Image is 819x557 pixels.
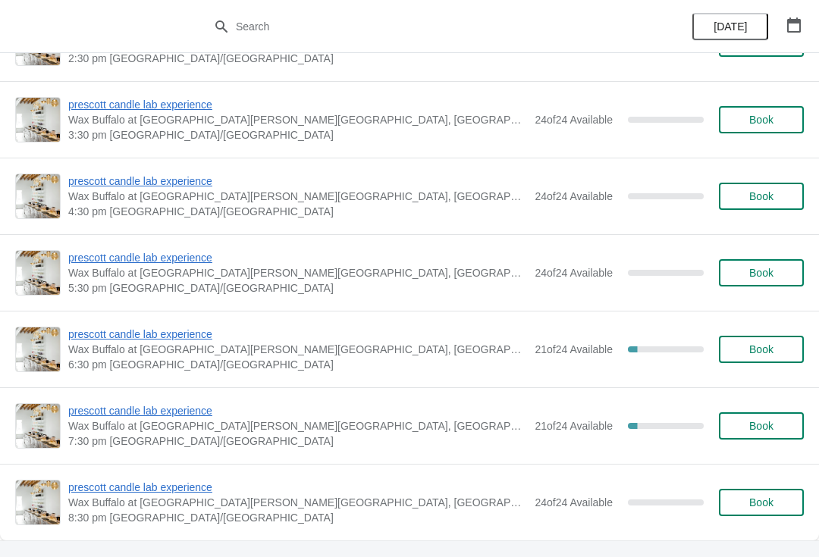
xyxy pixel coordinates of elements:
[68,97,527,112] span: prescott candle lab experience
[68,403,527,418] span: prescott candle lab experience
[719,412,804,440] button: Book
[68,204,527,219] span: 4:30 pm [GEOGRAPHIC_DATA]/[GEOGRAPHIC_DATA]
[749,496,773,508] span: Book
[68,327,527,342] span: prescott candle lab experience
[68,357,527,372] span: 6:30 pm [GEOGRAPHIC_DATA]/[GEOGRAPHIC_DATA]
[68,112,527,127] span: Wax Buffalo at [GEOGRAPHIC_DATA][PERSON_NAME][GEOGRAPHIC_DATA], [GEOGRAPHIC_DATA], [GEOGRAPHIC_DA...
[749,420,773,432] span: Book
[68,174,527,189] span: prescott candle lab experience
[749,343,773,355] span: Book
[16,251,60,295] img: prescott candle lab experience | Wax Buffalo at Prescott, Prescott Avenue, Lincoln, NE, USA | 5:3...
[68,189,527,204] span: Wax Buffalo at [GEOGRAPHIC_DATA][PERSON_NAME][GEOGRAPHIC_DATA], [GEOGRAPHIC_DATA], [GEOGRAPHIC_DA...
[68,510,527,525] span: 8:30 pm [GEOGRAPHIC_DATA]/[GEOGRAPHIC_DATA]
[719,489,804,516] button: Book
[749,114,773,126] span: Book
[68,280,527,296] span: 5:30 pm [GEOGRAPHIC_DATA]/[GEOGRAPHIC_DATA]
[68,250,527,265] span: prescott candle lab experience
[749,267,773,279] span: Book
[68,433,527,449] span: 7:30 pm [GEOGRAPHIC_DATA]/[GEOGRAPHIC_DATA]
[535,114,613,126] span: 24 of 24 Available
[719,259,804,286] button: Book
[68,418,527,433] span: Wax Buffalo at [GEOGRAPHIC_DATA][PERSON_NAME][GEOGRAPHIC_DATA], [GEOGRAPHIC_DATA], [GEOGRAPHIC_DA...
[535,343,613,355] span: 21 of 24 Available
[719,106,804,133] button: Book
[719,336,804,363] button: Book
[68,265,527,280] span: Wax Buffalo at [GEOGRAPHIC_DATA][PERSON_NAME][GEOGRAPHIC_DATA], [GEOGRAPHIC_DATA], [GEOGRAPHIC_DA...
[692,13,768,40] button: [DATE]
[535,420,613,432] span: 21 of 24 Available
[16,327,60,371] img: prescott candle lab experience | Wax Buffalo at Prescott, Prescott Avenue, Lincoln, NE, USA | 6:3...
[719,183,804,210] button: Book
[714,20,747,33] span: [DATE]
[535,190,613,202] span: 24 of 24 Available
[16,404,60,448] img: prescott candle lab experience | Wax Buffalo at Prescott, Prescott Avenue, Lincoln, NE, USA | 7:3...
[68,51,527,66] span: 2:30 pm [GEOGRAPHIC_DATA]/[GEOGRAPHIC_DATA]
[68,127,527,142] span: 3:30 pm [GEOGRAPHIC_DATA]/[GEOGRAPHIC_DATA]
[535,267,613,279] span: 24 of 24 Available
[68,480,527,495] span: prescott candle lab experience
[535,496,613,508] span: 24 of 24 Available
[16,480,60,524] img: prescott candle lab experience | Wax Buffalo at Prescott, Prescott Avenue, Lincoln, NE, USA | 8:3...
[16,98,60,142] img: prescott candle lab experience | Wax Buffalo at Prescott, Prescott Avenue, Lincoln, NE, USA | 3:3...
[16,174,60,218] img: prescott candle lab experience | Wax Buffalo at Prescott, Prescott Avenue, Lincoln, NE, USA | 4:3...
[749,190,773,202] span: Book
[235,13,614,40] input: Search
[68,495,527,510] span: Wax Buffalo at [GEOGRAPHIC_DATA][PERSON_NAME][GEOGRAPHIC_DATA], [GEOGRAPHIC_DATA], [GEOGRAPHIC_DA...
[68,342,527,357] span: Wax Buffalo at [GEOGRAPHIC_DATA][PERSON_NAME][GEOGRAPHIC_DATA], [GEOGRAPHIC_DATA], [GEOGRAPHIC_DA...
